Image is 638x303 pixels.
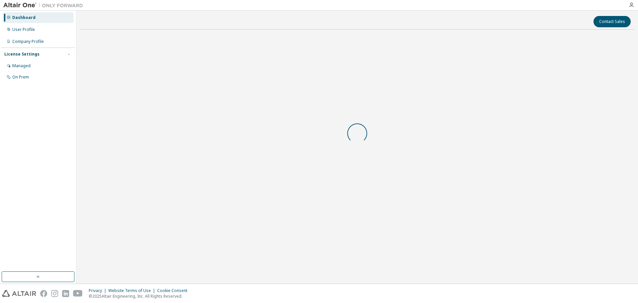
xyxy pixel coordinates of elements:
div: Website Terms of Use [108,288,157,293]
img: linkedin.svg [62,290,69,297]
div: Dashboard [12,15,36,20]
div: Managed [12,63,31,69]
img: facebook.svg [40,290,47,297]
img: instagram.svg [51,290,58,297]
img: altair_logo.svg [2,290,36,297]
img: Altair One [3,2,86,9]
div: Privacy [89,288,108,293]
div: Cookie Consent [157,288,191,293]
img: youtube.svg [73,290,83,297]
div: License Settings [4,52,40,57]
button: Contact Sales [593,16,631,27]
div: User Profile [12,27,35,32]
div: Company Profile [12,39,44,44]
div: On Prem [12,75,29,80]
p: © 2025 Altair Engineering, Inc. All Rights Reserved. [89,293,191,299]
